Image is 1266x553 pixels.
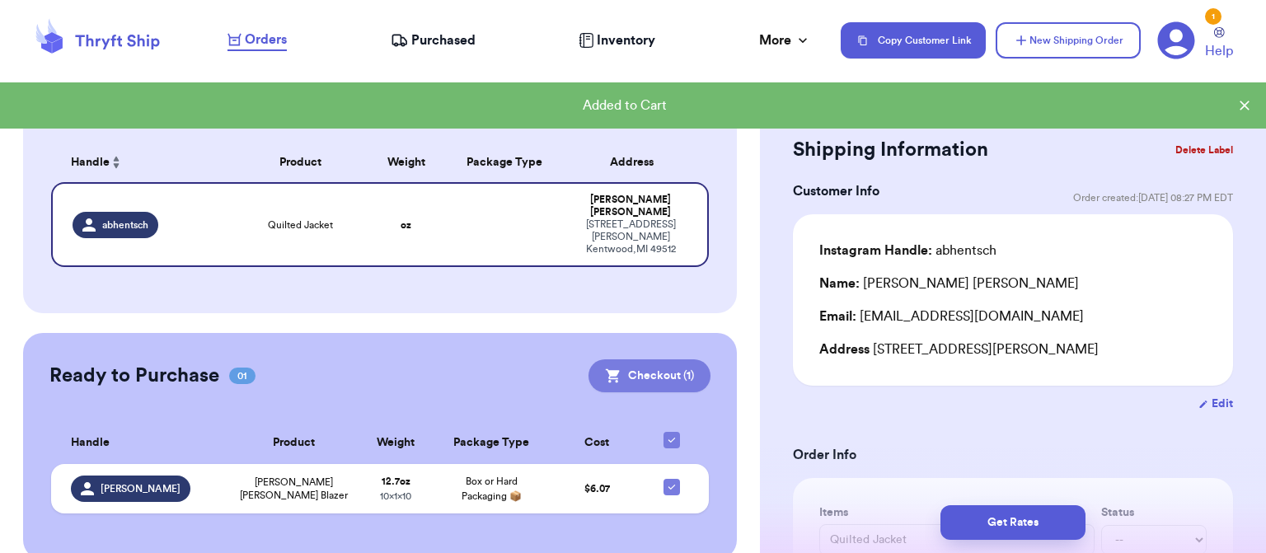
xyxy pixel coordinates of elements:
[819,307,1207,326] div: [EMAIL_ADDRESS][DOMAIN_NAME]
[574,218,687,255] div: [STREET_ADDRESS][PERSON_NAME] Kentwood , MI 49512
[819,244,932,257] span: Instagram Handle:
[1198,396,1233,412] button: Edit
[819,340,1207,359] div: [STREET_ADDRESS][PERSON_NAME]
[1205,27,1233,61] a: Help
[1157,21,1195,59] a: 1
[229,368,256,384] span: 01
[240,476,348,502] span: [PERSON_NAME] [PERSON_NAME] Blazer
[227,30,287,51] a: Orders
[819,241,996,260] div: abhentsch
[1205,8,1221,25] div: 1
[940,505,1085,540] button: Get Rates
[579,30,655,50] a: Inventory
[71,154,110,171] span: Handle
[401,220,411,230] strong: oz
[759,30,811,50] div: More
[13,96,1236,115] div: Added to Cart
[380,491,411,501] span: 10 x 1 x 10
[71,434,110,452] span: Handle
[819,343,870,356] span: Address
[1073,191,1233,204] span: Order created: [DATE] 08:27 PM EDT
[564,143,709,182] th: Address
[597,30,655,50] span: Inventory
[411,30,476,50] span: Purchased
[584,484,610,494] span: $ 6.07
[102,218,148,232] span: abhentsch
[434,422,550,464] th: Package Type
[367,143,446,182] th: Weight
[1169,132,1240,168] button: Delete Label
[549,422,645,464] th: Cost
[235,143,367,182] th: Product
[110,152,123,172] button: Sort ascending
[996,22,1141,59] button: New Shipping Order
[268,218,333,232] span: Quilted Jacket
[446,143,565,182] th: Package Type
[391,30,476,50] a: Purchased
[382,476,410,486] strong: 12.7 oz
[49,363,219,389] h2: Ready to Purchase
[245,30,287,49] span: Orders
[462,476,522,501] span: Box or Hard Packaging 📦
[358,422,434,464] th: Weight
[793,445,1233,465] h3: Order Info
[574,194,687,218] div: [PERSON_NAME] [PERSON_NAME]
[588,359,710,392] button: Checkout (1)
[230,422,358,464] th: Product
[101,482,181,495] span: [PERSON_NAME]
[819,274,1079,293] div: [PERSON_NAME] [PERSON_NAME]
[793,181,879,201] h3: Customer Info
[1205,41,1233,61] span: Help
[841,22,986,59] button: Copy Customer Link
[819,310,856,323] span: Email:
[819,277,860,290] span: Name:
[793,137,988,163] h2: Shipping Information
